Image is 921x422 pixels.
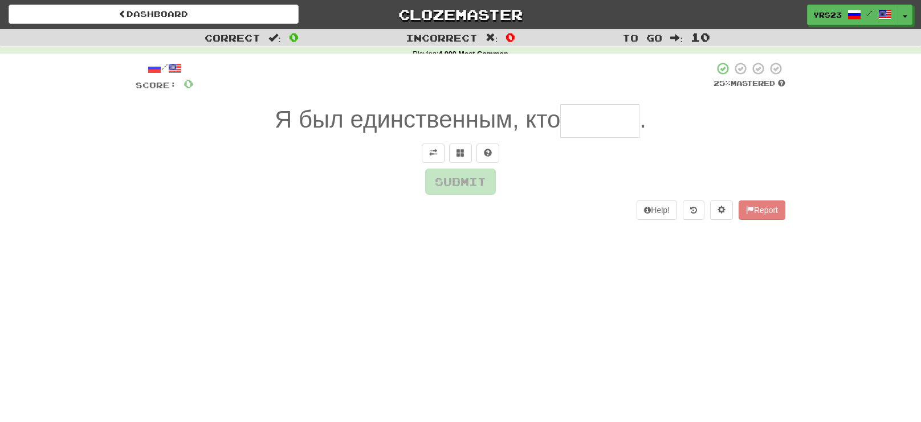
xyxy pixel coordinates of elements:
span: Incorrect [406,32,478,43]
button: Single letter hint - you only get 1 per sentence and score half the points! alt+h [476,144,499,163]
span: 0 [289,30,299,44]
span: : [670,33,683,43]
a: Clozemaster [316,5,606,24]
strong: 4,000 Most Common [438,50,508,58]
button: Report [739,200,785,220]
a: Dashboard [9,5,299,24]
span: . [639,106,646,133]
span: To go [622,32,662,43]
span: / [867,9,873,17]
button: Help! [637,200,677,220]
span: : [268,33,281,43]
button: Submit [425,169,496,195]
span: 10 [691,30,710,44]
span: Я был единственным, кто [275,106,560,133]
button: Switch sentence to multiple choice alt+p [449,144,472,163]
div: / [136,62,193,76]
span: Correct [205,32,260,43]
span: 25 % [714,79,731,88]
a: yrs23 / [807,5,898,25]
button: Round history (alt+y) [683,200,704,220]
span: yrs23 [813,10,842,20]
span: 0 [506,30,515,44]
div: Mastered [714,79,785,89]
span: Score: [136,80,177,90]
span: 0 [184,76,193,91]
button: Toggle translation (alt+t) [422,144,445,163]
span: : [486,33,498,43]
